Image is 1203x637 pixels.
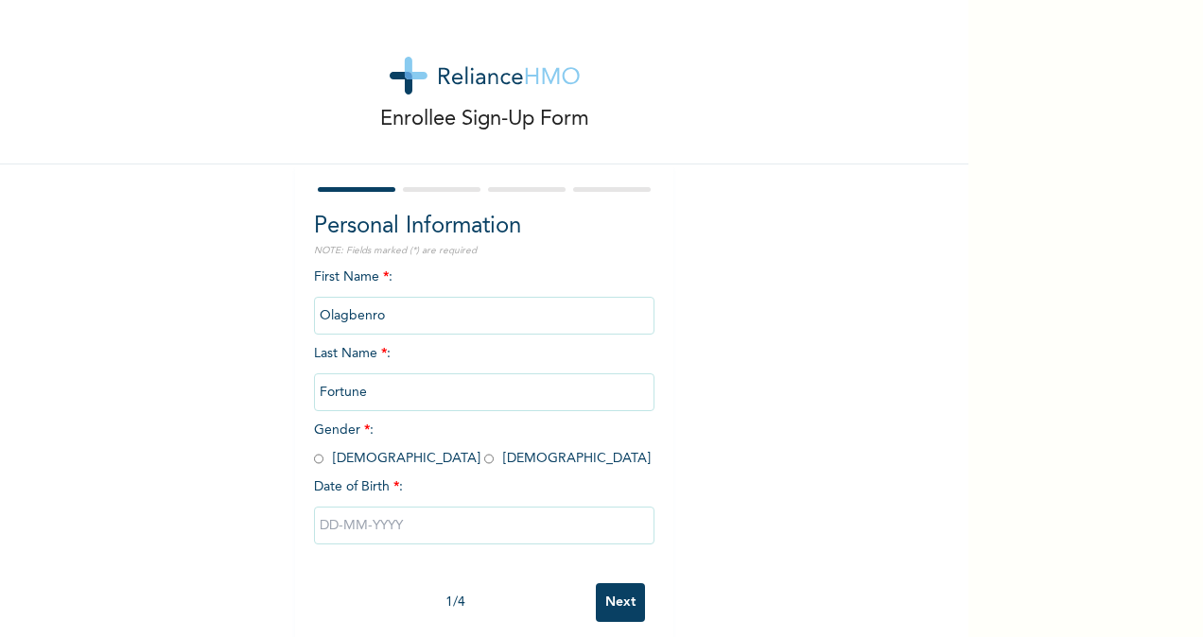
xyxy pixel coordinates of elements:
[314,373,654,411] input: Enter your last name
[390,57,580,95] img: logo
[314,210,654,244] h2: Personal Information
[314,593,596,612] div: 1 / 4
[314,297,654,335] input: Enter your first name
[314,347,654,399] span: Last Name :
[314,270,654,322] span: First Name :
[596,583,645,622] input: Next
[314,423,651,465] span: Gender : [DEMOGRAPHIC_DATA] [DEMOGRAPHIC_DATA]
[314,507,654,544] input: DD-MM-YYYY
[314,477,403,497] span: Date of Birth :
[314,244,654,258] p: NOTE: Fields marked (*) are required
[380,104,589,135] p: Enrollee Sign-Up Form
